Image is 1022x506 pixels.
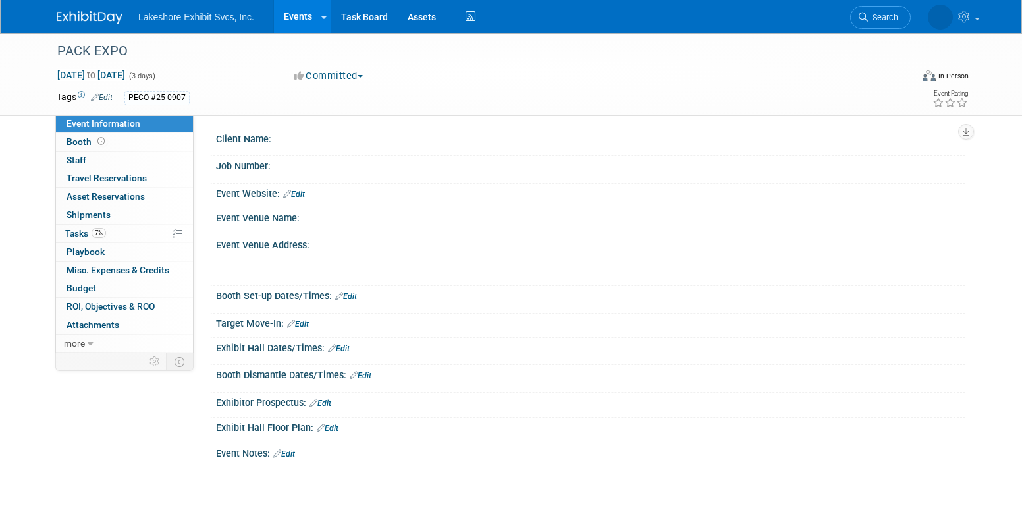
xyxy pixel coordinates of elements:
span: Search [868,13,898,22]
span: Shipments [67,210,111,220]
img: MICHELLE MOYA [928,5,953,30]
span: Booth [67,136,107,147]
div: Event Format [833,69,969,88]
div: Exhibit Hall Dates/Times: [216,338,965,355]
span: Asset Reservations [67,191,145,202]
a: Tasks7% [56,225,193,242]
a: Shipments [56,206,193,224]
button: Committed [290,69,368,83]
div: In-Person [938,71,969,81]
a: Misc. Expenses & Credits [56,262,193,279]
span: Travel Reservations [67,173,147,183]
span: Budget [67,283,96,293]
a: Event Information [56,115,193,132]
span: to [85,70,97,80]
div: Exhibit Hall Floor Plan: [216,418,965,435]
span: Playbook [67,246,105,257]
a: Edit [91,93,113,102]
div: Target Move-In: [216,314,965,331]
span: Staff [67,155,86,165]
a: Playbook [56,243,193,261]
a: Edit [335,292,357,301]
a: Edit [350,371,371,380]
a: Travel Reservations [56,169,193,187]
a: Staff [56,152,193,169]
div: Event Website: [216,184,965,201]
div: PECO #25-0907 [124,91,190,105]
td: Personalize Event Tab Strip [144,353,167,370]
div: Client Name: [216,129,965,146]
a: Attachments [56,316,193,334]
div: Booth Dismantle Dates/Times: [216,365,965,382]
a: Asset Reservations [56,188,193,206]
a: Edit [309,399,331,408]
img: Format-Inperson.png [923,70,936,81]
span: Lakeshore Exhibit Svcs, Inc. [138,12,254,22]
div: Event Notes: [216,443,965,461]
span: 7% [92,228,106,238]
span: (3 days) [128,72,155,80]
a: Budget [56,279,193,297]
div: Event Venue Name: [216,208,965,225]
a: Booth [56,133,193,151]
span: Misc. Expenses & Credits [67,265,169,275]
span: more [64,338,85,349]
div: Booth Set-up Dates/Times: [216,286,965,303]
span: Event Information [67,118,140,128]
img: ExhibitDay [57,11,122,24]
div: Event Rating [932,90,968,97]
a: Search [850,6,911,29]
a: Edit [287,320,309,329]
span: [DATE] [DATE] [57,69,126,81]
span: Booth not reserved yet [95,136,107,146]
a: Edit [273,449,295,459]
div: PACK EXPO [53,40,891,63]
span: Attachments [67,320,119,330]
div: Event Venue Address: [216,235,965,252]
span: Tasks [65,228,106,239]
a: Edit [283,190,305,199]
a: Edit [317,424,338,433]
a: ROI, Objectives & ROO [56,298,193,316]
a: more [56,335,193,352]
td: Tags [57,90,113,105]
div: Job Number: [216,156,965,173]
div: Exhibitor Prospectus: [216,393,965,410]
td: Toggle Event Tabs [167,353,194,370]
a: Edit [328,344,350,353]
span: ROI, Objectives & ROO [67,301,155,312]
